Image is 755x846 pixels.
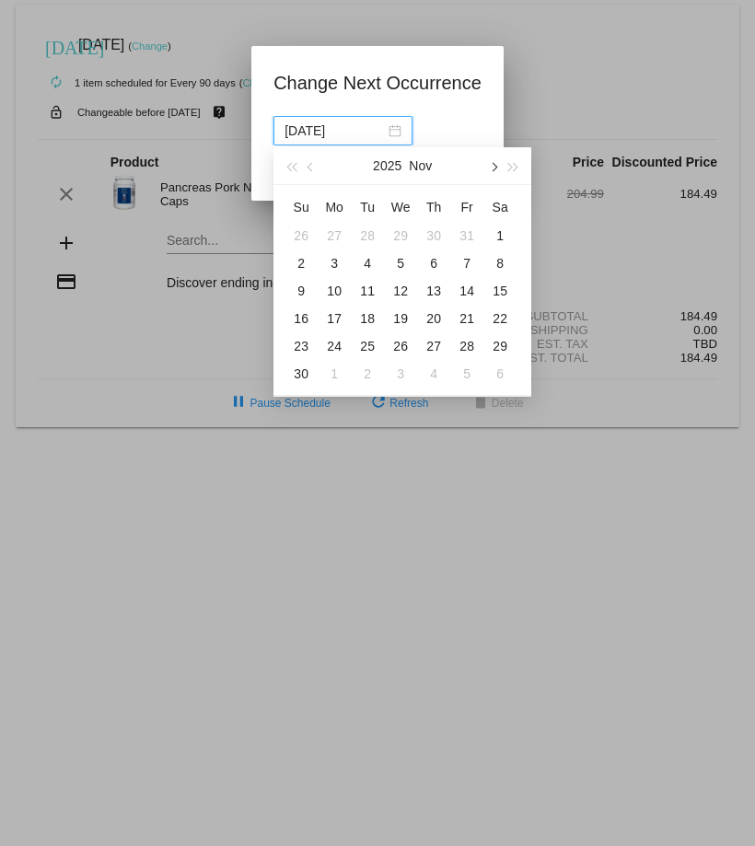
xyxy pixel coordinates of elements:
div: 1 [323,363,345,385]
div: 15 [489,280,511,302]
div: 23 [290,335,312,357]
td: 11/13/2025 [417,277,450,305]
div: 24 [323,335,345,357]
div: 1 [489,225,511,247]
td: 11/26/2025 [384,332,417,360]
td: 11/14/2025 [450,277,483,305]
td: 11/21/2025 [450,305,483,332]
td: 10/27/2025 [318,222,351,249]
td: 11/9/2025 [285,277,318,305]
div: 11 [356,280,378,302]
button: Nov [409,147,432,184]
div: 27 [423,335,445,357]
td: 11/17/2025 [318,305,351,332]
td: 10/28/2025 [351,222,384,249]
div: 18 [356,307,378,330]
div: 30 [290,363,312,385]
td: 11/29/2025 [483,332,517,360]
div: 12 [389,280,412,302]
td: 11/30/2025 [285,360,318,388]
td: 11/23/2025 [285,332,318,360]
div: 28 [356,225,378,247]
td: 11/16/2025 [285,305,318,332]
div: 25 [356,335,378,357]
div: 4 [423,363,445,385]
div: 20 [423,307,445,330]
div: 21 [456,307,478,330]
td: 11/28/2025 [450,332,483,360]
div: 6 [489,363,511,385]
button: 2025 [373,147,401,184]
th: Fri [450,192,483,222]
th: Thu [417,192,450,222]
div: 14 [456,280,478,302]
td: 11/3/2025 [318,249,351,277]
td: 11/12/2025 [384,277,417,305]
th: Sun [285,192,318,222]
div: 7 [456,252,478,274]
td: 10/29/2025 [384,222,417,249]
div: 29 [489,335,511,357]
div: 3 [323,252,345,274]
td: 11/8/2025 [483,249,517,277]
div: 3 [389,363,412,385]
h1: Change Next Occurrence [273,68,482,98]
button: Last year (Control + left) [281,147,301,184]
td: 11/1/2025 [483,222,517,249]
td: 11/24/2025 [318,332,351,360]
td: 11/25/2025 [351,332,384,360]
div: 27 [323,225,345,247]
div: 30 [423,225,445,247]
td: 11/19/2025 [384,305,417,332]
div: 28 [456,335,478,357]
td: 12/2/2025 [351,360,384,388]
div: 4 [356,252,378,274]
div: 2 [290,252,312,274]
td: 11/15/2025 [483,277,517,305]
button: Next month (PageDown) [482,147,503,184]
div: 5 [456,363,478,385]
div: 17 [323,307,345,330]
div: 26 [389,335,412,357]
div: 10 [323,280,345,302]
td: 12/3/2025 [384,360,417,388]
div: 19 [389,307,412,330]
button: Next year (Control + right) [504,147,524,184]
td: 11/6/2025 [417,249,450,277]
td: 11/10/2025 [318,277,351,305]
div: 13 [423,280,445,302]
td: 11/20/2025 [417,305,450,332]
td: 12/5/2025 [450,360,483,388]
td: 11/27/2025 [417,332,450,360]
div: 29 [389,225,412,247]
th: Wed [384,192,417,222]
th: Mon [318,192,351,222]
td: 11/7/2025 [450,249,483,277]
td: 12/4/2025 [417,360,450,388]
div: 9 [290,280,312,302]
td: 11/5/2025 [384,249,417,277]
td: 12/6/2025 [483,360,517,388]
td: 11/22/2025 [483,305,517,332]
button: Previous month (PageUp) [302,147,322,184]
td: 10/30/2025 [417,222,450,249]
td: 11/2/2025 [285,249,318,277]
td: 12/1/2025 [318,360,351,388]
td: 11/11/2025 [351,277,384,305]
td: 10/26/2025 [285,222,318,249]
div: 16 [290,307,312,330]
div: 8 [489,252,511,274]
div: 6 [423,252,445,274]
td: 11/18/2025 [351,305,384,332]
th: Tue [351,192,384,222]
td: 11/4/2025 [351,249,384,277]
td: 10/31/2025 [450,222,483,249]
div: 22 [489,307,511,330]
th: Sat [483,192,517,222]
div: 5 [389,252,412,274]
div: 26 [290,225,312,247]
div: 31 [456,225,478,247]
input: Select date [285,121,385,141]
div: 2 [356,363,378,385]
